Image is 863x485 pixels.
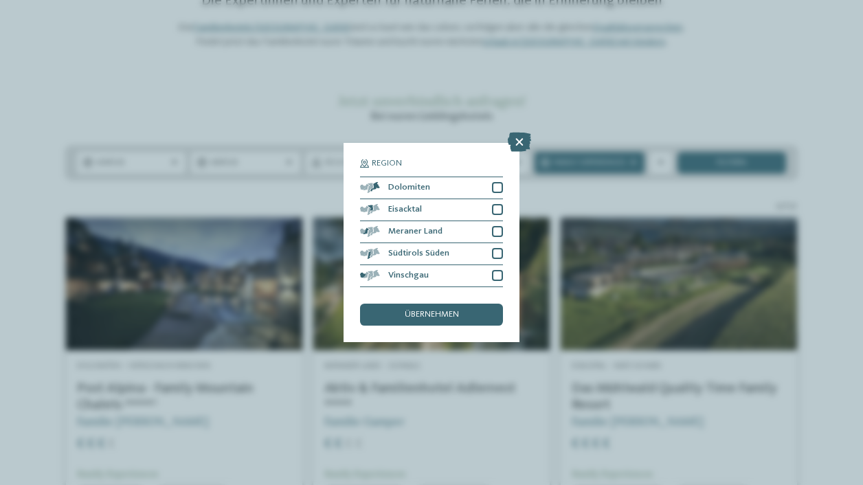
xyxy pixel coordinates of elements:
span: Vinschgau [388,271,429,280]
span: übernehmen [405,311,459,319]
span: Dolomiten [388,183,430,192]
span: Südtirols Süden [388,249,449,258]
span: Meraner Land [388,227,442,236]
span: Eisacktal [388,205,422,214]
span: Region [372,159,402,168]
